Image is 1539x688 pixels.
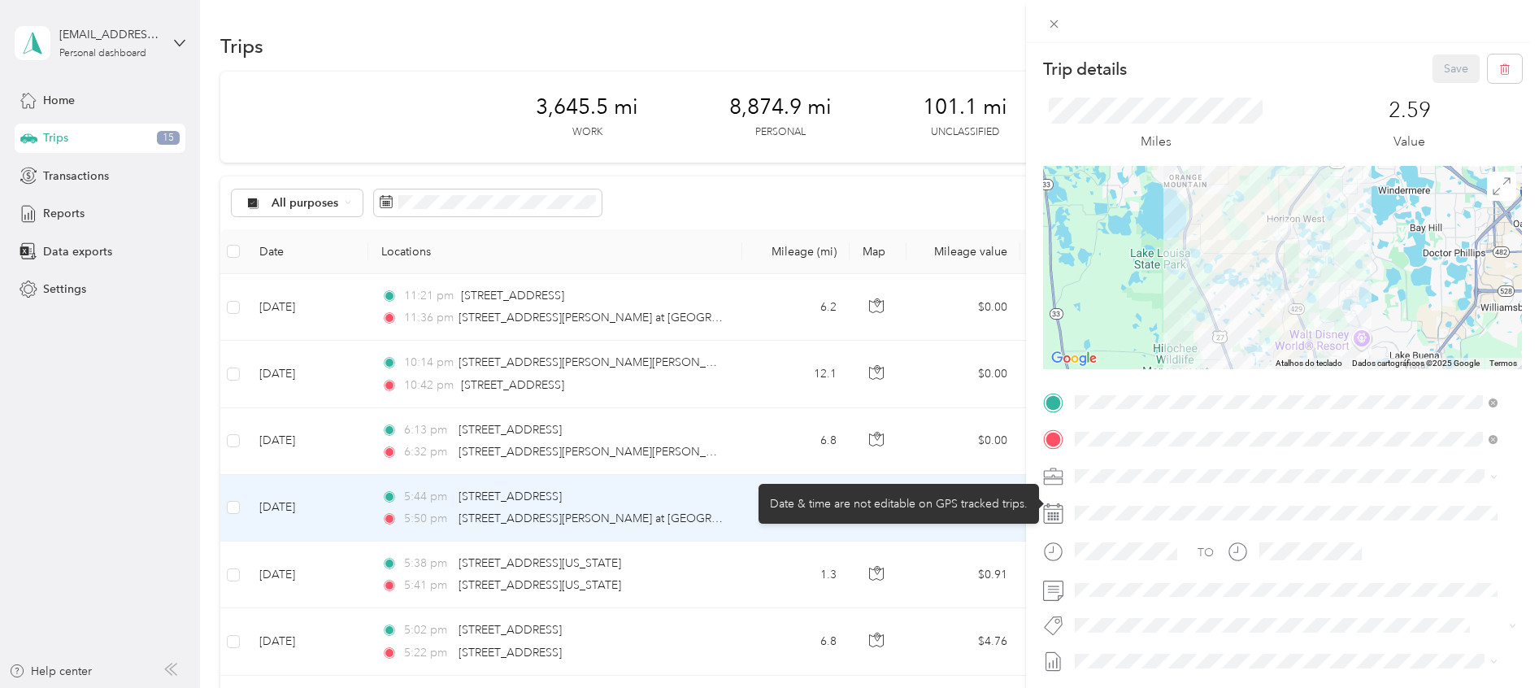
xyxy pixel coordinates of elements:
[1043,58,1127,81] p: Trip details
[1047,348,1101,369] img: Google
[1393,132,1425,152] p: Value
[1352,359,1480,368] span: Dados cartográficos ©2025 Google
[1198,544,1214,561] div: TO
[759,484,1039,524] div: Date & time are not editable on GPS tracked trips.
[1276,358,1342,369] button: Atalhos do teclado
[1489,359,1517,368] a: Termos (abre em uma nova guia)
[1047,348,1101,369] a: Abrir esta área no Google Maps (abre uma nova janela)
[1141,132,1172,152] p: Miles
[1389,98,1431,124] p: 2.59
[1448,597,1539,688] iframe: Everlance-gr Chat Button Frame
